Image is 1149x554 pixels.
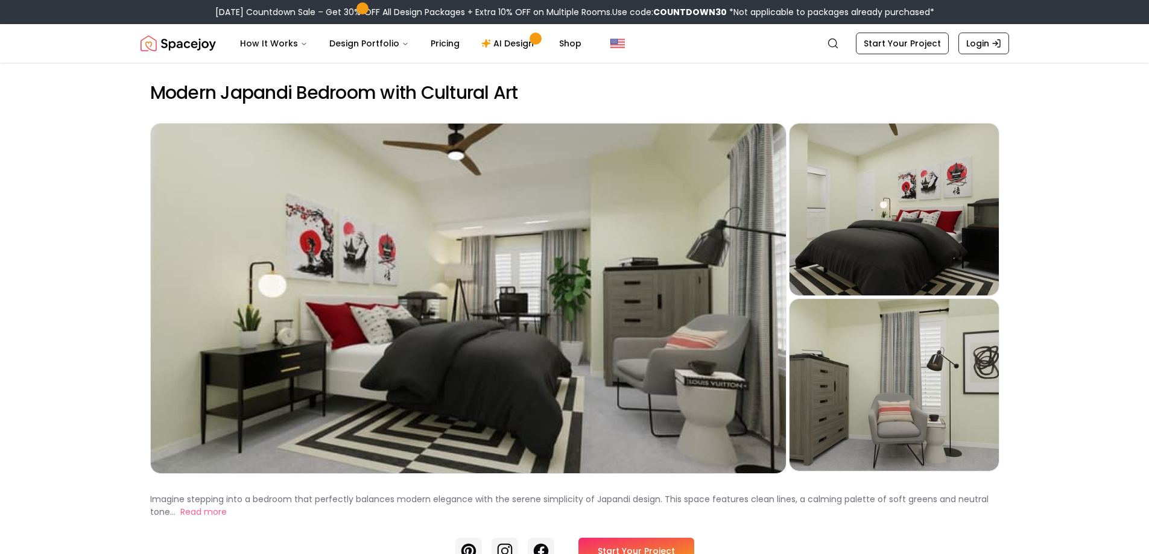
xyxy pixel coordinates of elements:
[856,33,949,54] a: Start Your Project
[612,6,727,18] span: Use code:
[320,31,419,55] button: Design Portfolio
[141,31,216,55] img: Spacejoy Logo
[472,31,547,55] a: AI Design
[180,506,227,518] button: Read more
[727,6,934,18] span: *Not applicable to packages already purchased*
[958,33,1009,54] a: Login
[150,82,999,104] h2: Modern Japandi Bedroom with Cultural Art
[610,36,625,51] img: United States
[141,31,216,55] a: Spacejoy
[230,31,591,55] nav: Main
[549,31,591,55] a: Shop
[421,31,469,55] a: Pricing
[230,31,317,55] button: How It Works
[215,6,934,18] div: [DATE] Countdown Sale – Get 30% OFF All Design Packages + Extra 10% OFF on Multiple Rooms.
[141,24,1009,63] nav: Global
[150,493,989,518] p: Imagine stepping into a bedroom that perfectly balances modern elegance with the serene simplicit...
[653,6,727,18] b: COUNTDOWN30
